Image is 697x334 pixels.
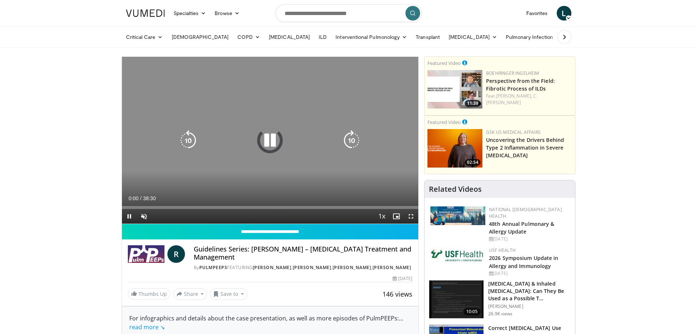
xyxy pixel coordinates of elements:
[489,236,569,242] div: [DATE]
[489,206,562,219] a: National [DEMOGRAPHIC_DATA] Health
[496,93,532,99] a: [PERSON_NAME],
[427,70,482,109] a: 11:39
[411,30,444,44] a: Transplant
[233,30,264,44] a: COPD
[389,209,404,224] button: Enable picture-in-picture mode
[465,159,481,166] span: 02:54
[167,245,185,263] a: R
[430,206,485,225] img: b90f5d12-84c1-472e-b843-5cad6c7ef911.jpg.150x105_q85_autocrop_double_scale_upscale_version-0.2.jpg
[122,209,137,224] button: Pause
[488,280,571,302] h3: [MEDICAL_DATA] & Inhaled [MEDICAL_DATA]: Can They Be Used as a Possible T…
[430,247,485,263] img: 6ba8804a-8538-4002-95e7-a8f8012d4a11.png.150x105_q85_autocrop_double_scale_upscale_version-0.2.jpg
[122,206,419,209] div: Progress Bar
[486,93,572,106] div: Feat.
[333,264,371,271] a: [PERSON_NAME]
[129,323,165,331] a: read more ↘
[427,129,482,168] a: 02:54
[126,10,165,17] img: VuMedi Logo
[444,30,501,44] a: [MEDICAL_DATA]
[167,30,233,44] a: [DEMOGRAPHIC_DATA]
[199,264,227,271] a: PulmPEEPs
[489,254,558,269] a: 2026 Symposium Update in Allergy and Immunology
[129,314,403,331] span: ...
[465,100,481,107] span: 11:39
[427,70,482,109] img: 0d260a3c-dea8-4d46-9ffd-2859801fb613.png.150x105_q85_crop-smart_upscale.png
[404,209,418,224] button: Fullscreen
[486,93,537,106] a: C. [PERSON_NAME]
[429,280,571,319] a: 10:05 [MEDICAL_DATA] & Inhaled [MEDICAL_DATA]: Can They Be Used as a Possible T… [PERSON_NAME] 26...
[489,247,516,253] a: USF Health
[486,77,555,92] a: Perspective from the Field: Fibrotic Process of ILDs
[427,119,461,125] small: Featured Video
[486,136,564,159] a: Uncovering the Drivers Behind Type 2 Inflammation in Severe [MEDICAL_DATA]
[128,288,170,300] a: Thumbs Up
[522,6,552,21] a: Favorites
[557,6,571,21] a: L
[194,245,413,261] h4: Guidelines Series: [PERSON_NAME] – [MEDICAL_DATA] Treatment and Management
[501,30,565,44] a: Pulmonary Infection
[128,245,164,263] img: PulmPEEPs
[194,264,413,271] div: By FEATURING , , ,
[372,264,411,271] a: [PERSON_NAME]
[489,270,569,277] div: [DATE]
[122,30,167,44] a: Critical Care
[331,30,411,44] a: Interventional Pulmonology
[427,60,461,66] small: Featured Video
[293,264,331,271] a: [PERSON_NAME]
[275,4,422,22] input: Search topics, interventions
[210,288,247,300] button: Save to
[427,129,482,168] img: 763bf435-924b-49ae-a76d-43e829d5b92f.png.150x105_q85_crop-smart_upscale.png
[429,280,483,319] img: 37481b79-d16e-4fea-85a1-c1cf910aa164.150x105_q85_crop-smart_upscale.jpg
[488,311,512,317] p: 26.9K views
[210,6,244,21] a: Browse
[129,314,411,331] div: For infographics and details about the case presentation, as well as more episodes of PulmPEEPs:
[314,30,331,44] a: ILD
[488,324,561,332] h3: Correct [MEDICAL_DATA] Use
[264,30,314,44] a: [MEDICAL_DATA]
[137,209,151,224] button: Unmute
[393,275,412,282] div: [DATE]
[122,57,419,224] video-js: Video Player
[129,195,138,201] span: 0:00
[140,195,142,201] span: /
[382,290,412,298] span: 146 views
[489,220,554,235] a: 48th Annual Pulmonary & Allergy Update
[143,195,156,201] span: 38:30
[374,209,389,224] button: Playback Rate
[488,304,571,309] p: [PERSON_NAME]
[169,6,211,21] a: Specialties
[173,288,207,300] button: Share
[463,308,481,315] span: 10:05
[253,264,292,271] a: [PERSON_NAME]
[486,129,541,135] a: GSK US Medical Affairs
[486,70,539,76] a: Boehringer Ingelheim
[429,185,482,194] h4: Related Videos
